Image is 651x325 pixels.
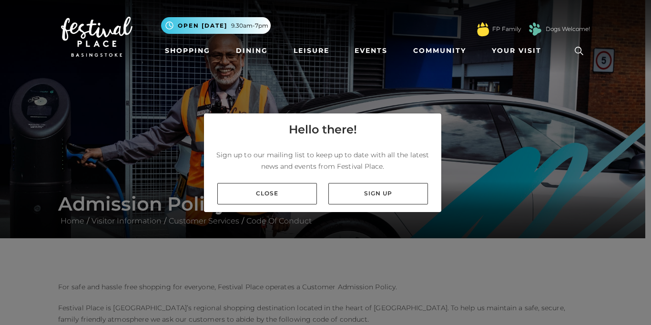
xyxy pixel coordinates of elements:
[217,183,317,204] a: Close
[290,42,333,60] a: Leisure
[409,42,470,60] a: Community
[289,121,357,138] h4: Hello there!
[61,17,132,57] img: Festival Place Logo
[231,21,268,30] span: 9.30am-7pm
[212,149,434,172] p: Sign up to our mailing list to keep up to date with all the latest news and events from Festival ...
[328,183,428,204] a: Sign up
[178,21,227,30] span: Open [DATE]
[161,17,271,34] button: Open [DATE] 9.30am-7pm
[492,25,521,33] a: FP Family
[488,42,550,60] a: Your Visit
[351,42,391,60] a: Events
[492,46,541,56] span: Your Visit
[161,42,214,60] a: Shopping
[232,42,272,60] a: Dining
[546,25,590,33] a: Dogs Welcome!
